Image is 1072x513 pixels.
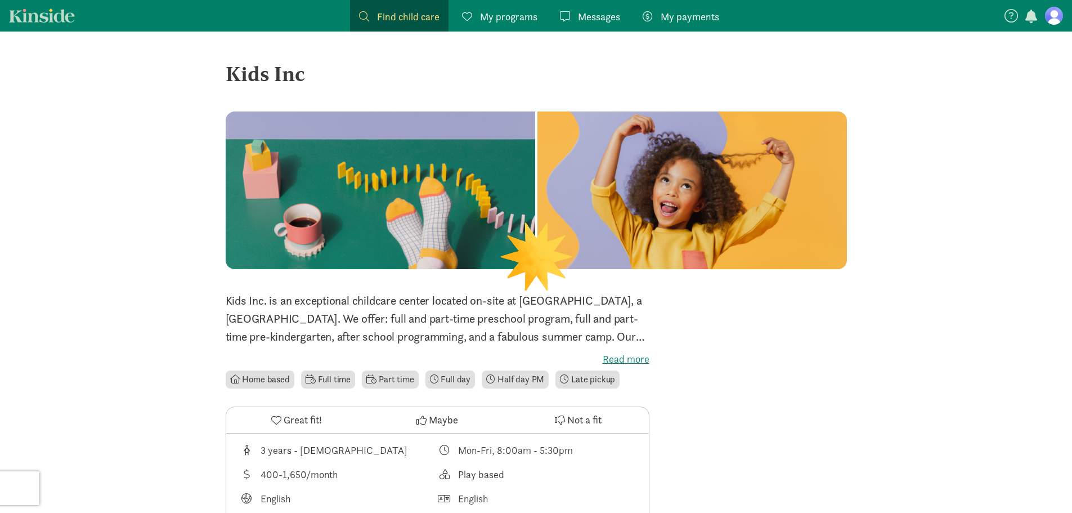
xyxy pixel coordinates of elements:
div: Class schedule [437,443,635,458]
li: Full time [301,371,355,389]
div: English [458,491,488,506]
button: Great fit! [226,407,367,433]
label: Read more [226,353,649,366]
div: Languages spoken [437,491,635,506]
span: My payments [661,9,719,24]
li: Half day PM [482,371,549,389]
div: Average tuition for this program [240,467,438,482]
li: Late pickup [555,371,620,389]
div: Languages taught [240,491,438,506]
div: Age range for children that this provider cares for [240,443,438,458]
button: Not a fit [508,407,648,433]
span: Not a fit [567,412,602,427]
div: 400-1,650/month [261,467,338,482]
span: Maybe [429,412,458,427]
span: My programs [480,9,537,24]
div: Mon-Fri, 8:00am - 5:30pm [458,443,573,458]
li: Full day [425,371,476,389]
span: Great fit! [284,412,322,427]
div: English [261,491,290,506]
span: Find child care [377,9,439,24]
p: Kids Inc. is an exceptional childcare center located on-site at [GEOGRAPHIC_DATA], a [GEOGRAPHIC_... [226,292,649,346]
div: Play based [458,467,504,482]
button: Maybe [367,407,508,433]
span: Messages [578,9,620,24]
a: Kinside [9,8,75,23]
li: Home based [226,371,294,389]
div: This provider's education philosophy [437,467,635,482]
div: Kids Inc [226,59,847,89]
div: 3 years - [DEMOGRAPHIC_DATA] [261,443,407,458]
li: Part time [362,371,418,389]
